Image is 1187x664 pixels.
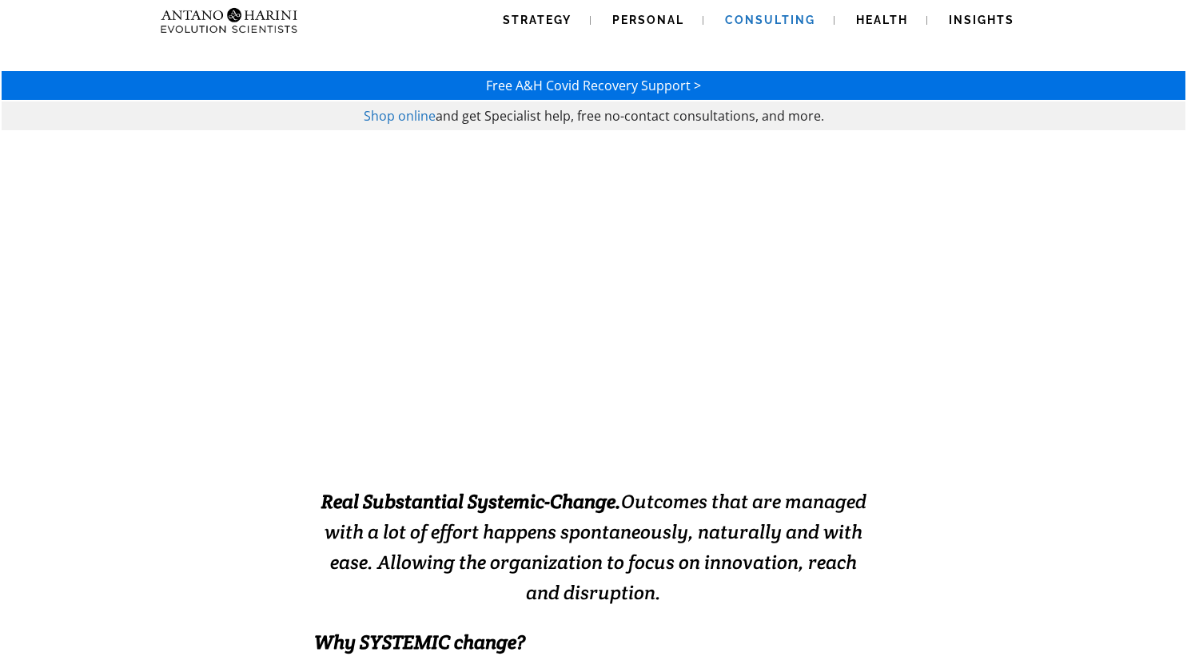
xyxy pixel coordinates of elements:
[725,14,815,26] span: Consulting
[321,489,866,605] span: Outcomes that are managed with a lot of effort happens spontaneously, naturally and with ease. Al...
[314,630,525,654] span: Why SYSTEMIC change?
[486,77,701,94] a: Free A&H Covid Recovery Support >
[364,107,436,125] a: Shop online
[612,14,684,26] span: Personal
[321,489,621,514] strong: Real Substantial Systemic-Change.
[436,107,824,125] span: and get Specialist help, free no-contact consultations, and more.
[949,14,1014,26] span: Insights
[503,14,572,26] span: Strategy
[856,14,908,26] span: Health
[273,389,914,428] strong: EXCELLENCE INSTALLATION. ENABLED.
